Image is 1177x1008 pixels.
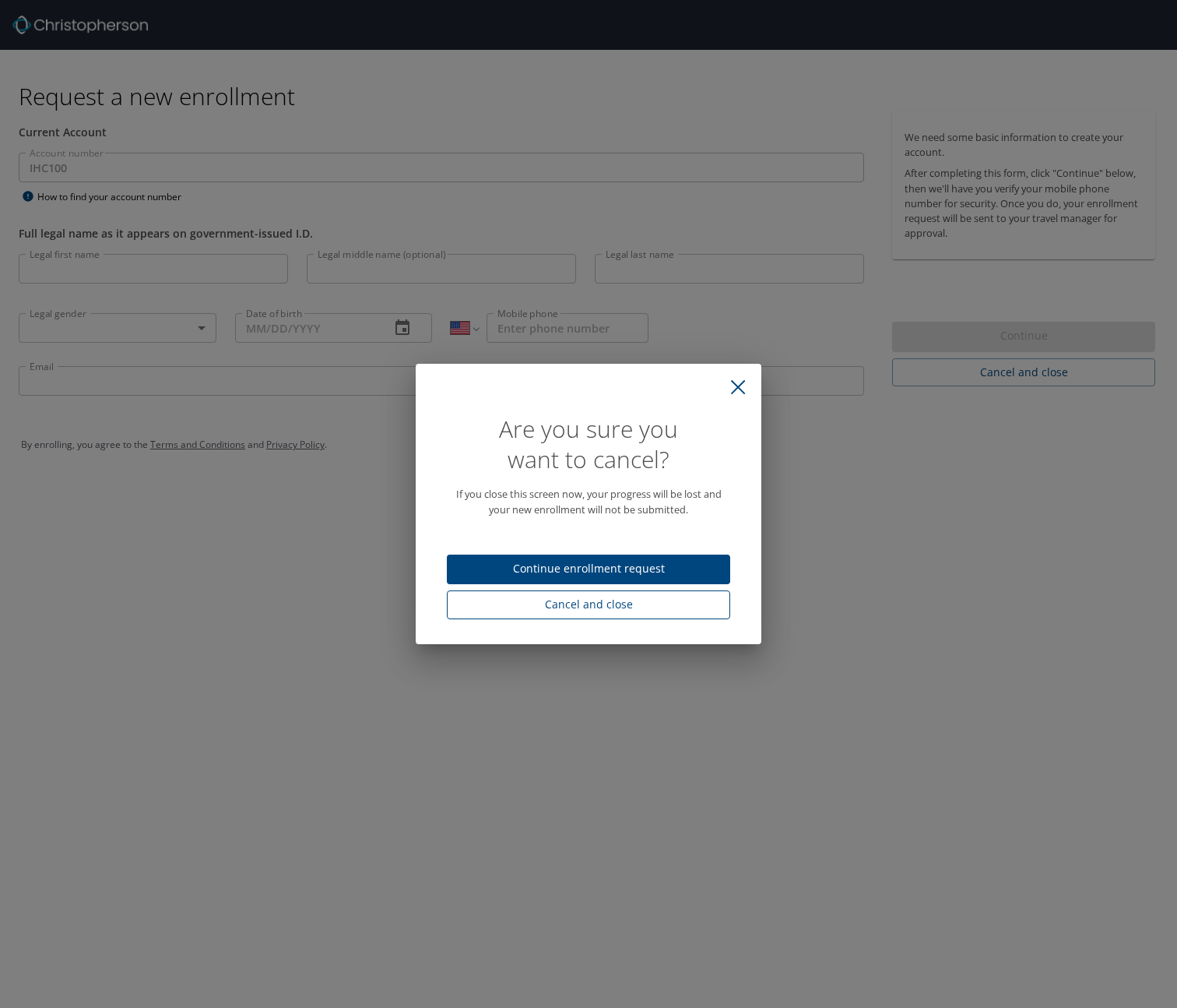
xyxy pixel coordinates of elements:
h1: Are you sure you want to cancel? [447,414,730,474]
p: If you close this screen now, your progress will be lost and your new enrollment will not be subm... [447,487,730,516]
button: Continue enrollment request [447,555,730,585]
button: close [721,370,755,404]
span: Cancel and close [459,595,718,615]
span: Continue enrollment request [459,559,718,579]
button: Cancel and close [447,590,730,619]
